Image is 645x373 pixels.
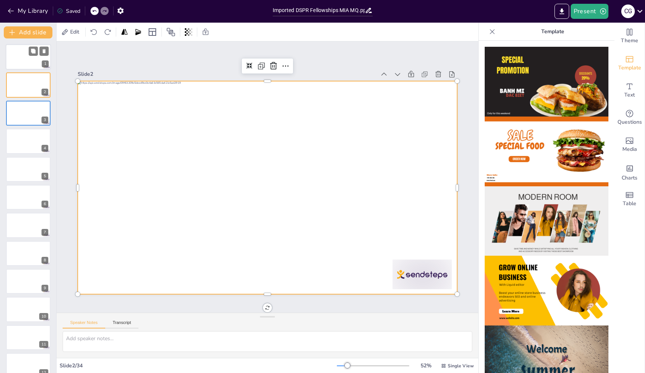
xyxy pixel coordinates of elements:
[166,28,175,37] span: Position
[6,269,51,294] div: https://cdn.sendsteps.com/images/logo/sendsteps_logo_white.pnghttps://cdn.sendsteps.com/images/lo...
[485,47,608,117] img: thumb-1.png
[41,145,48,152] div: 4
[41,257,48,264] div: 8
[614,23,645,50] div: Change the overall theme
[485,186,608,256] img: thumb-3.png
[63,320,105,328] button: Speaker Notes
[617,118,642,126] span: Questions
[105,320,139,328] button: Transcript
[6,325,51,350] div: https://cdn.sendsteps.com/images/logo/sendsteps_logo_white.pnghttps://cdn.sendsteps.com/images/lo...
[614,186,645,213] div: Add a table
[69,28,81,35] span: Edit
[618,64,641,72] span: Template
[614,158,645,186] div: Add charts and graphs
[622,145,637,153] span: Media
[6,157,51,182] div: https://cdn.sendsteps.com/images/logo/sendsteps_logo_white.pnghttps://cdn.sendsteps.com/images/lo...
[6,72,51,97] div: https://cdn.sendsteps.com/images/logo/sendsteps_logo_white.pnghttps://cdn.sendsteps.com/images/lo...
[554,4,569,19] button: Export to PowerPoint
[485,256,608,325] img: thumb-4.png
[6,185,51,210] div: https://cdn.sendsteps.com/images/logo/sendsteps_logo_white.pnghttps://cdn.sendsteps.com/images/lo...
[623,200,636,208] span: Table
[571,4,608,19] button: Present
[57,8,80,15] div: Saved
[6,129,51,153] div: https://cdn.sendsteps.com/images/logo/sendsteps_logo_white.pnghttps://cdn.sendsteps.com/images/lo...
[60,362,337,369] div: Slide 2 / 34
[41,229,48,236] div: 7
[6,101,51,126] div: https://cdn.sendsteps.com/images/logo/sendsteps_logo_white.pnghttps://cdn.sendsteps.com/images/lo...
[39,341,48,348] div: 11
[146,26,158,38] div: Layout
[498,23,607,41] p: Template
[621,37,638,45] span: Theme
[614,50,645,77] div: Add ready made slides
[622,174,637,182] span: Charts
[417,362,435,369] div: 52 %
[41,173,48,180] div: 5
[6,297,51,322] div: https://cdn.sendsteps.com/images/logo/sendsteps_logo_white.pnghttps://cdn.sendsteps.com/images/lo...
[41,201,48,207] div: 6
[621,5,635,18] div: C G
[4,26,52,38] button: Add slide
[6,213,51,238] div: https://cdn.sendsteps.com/images/logo/sendsteps_logo_white.pnghttps://cdn.sendsteps.com/images/lo...
[39,313,48,320] div: 10
[41,285,48,292] div: 9
[89,51,386,89] div: Slide 2
[448,363,474,369] span: Single View
[485,117,608,186] img: thumb-2.png
[621,4,635,19] button: C G
[614,104,645,131] div: Get real-time input from your audience
[29,46,38,55] button: Duplicate Slide
[614,131,645,158] div: Add images, graphics, shapes or video
[41,117,48,123] div: 3
[273,5,365,16] input: Insert title
[40,46,49,55] button: Delete Slide
[614,77,645,104] div: Add text boxes
[42,61,49,68] div: 1
[6,241,51,266] div: https://cdn.sendsteps.com/images/logo/sendsteps_logo_white.pnghttps://cdn.sendsteps.com/images/lo...
[6,5,51,17] button: My Library
[6,44,51,70] div: https://cdn.sendsteps.com/images/logo/sendsteps_logo_white.pnghttps://cdn.sendsteps.com/images/lo...
[41,89,48,95] div: 2
[624,91,635,99] span: Text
